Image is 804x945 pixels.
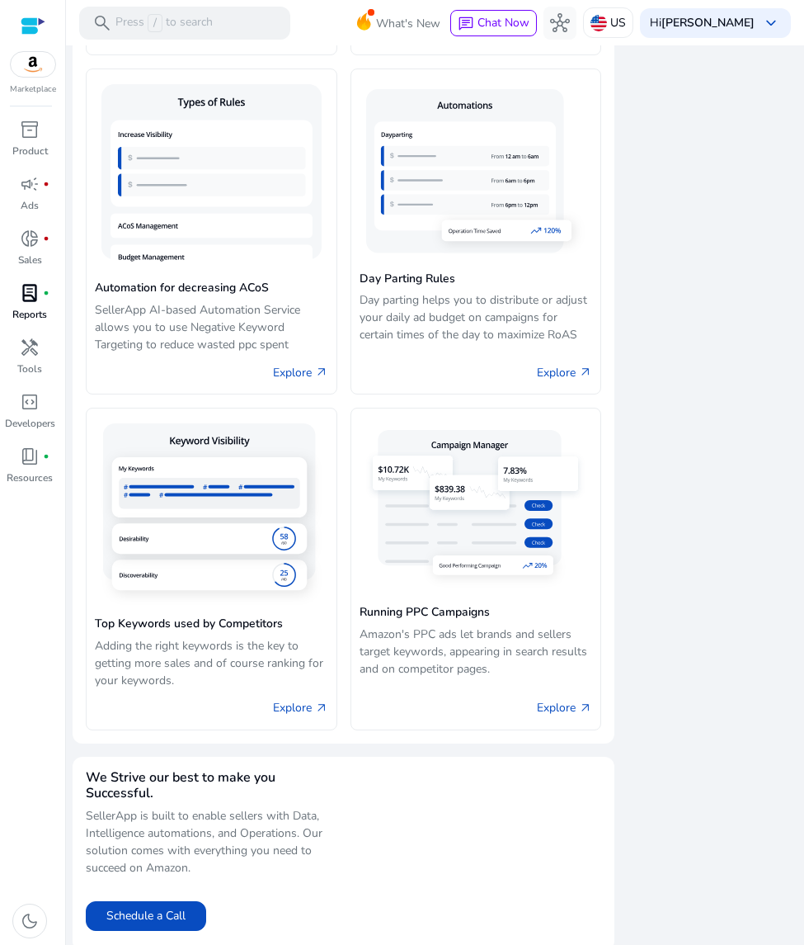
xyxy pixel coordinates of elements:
[579,366,592,379] span: arrow_outward
[360,606,593,620] h5: Running PPC Campaigns
[21,198,39,213] p: Ads
[20,283,40,303] span: lab_profile
[761,13,781,33] span: keyboard_arrow_down
[95,637,328,689] p: Adding the right keywords is the key to getting more sales and of course ranking for your keywords.
[360,291,593,343] p: Day parting helps you to distribute or adjust your daily ad budget on campaigns for certain times...
[43,453,49,460] span: fiber_manual_record
[92,13,112,33] span: search
[20,447,40,466] span: book_4
[543,7,576,40] button: hub
[12,144,48,158] p: Product
[360,423,593,594] img: Running PPC Campaigns
[661,15,755,31] b: [PERSON_NAME]
[12,307,47,322] p: Reports
[450,10,537,36] button: chatChat Now
[43,181,49,187] span: fiber_manual_record
[17,361,42,376] p: Tools
[477,15,529,31] span: Chat Now
[458,16,474,32] span: chat
[20,174,40,194] span: campaign
[273,364,328,381] a: Explore
[86,807,344,876] p: SellerApp is built to enable sellers with Data, Intelligence automations, and Operations. Our sol...
[360,83,593,261] img: Day Parting Rules
[86,901,206,931] button: Schedule a Call
[376,9,440,38] span: What's New
[18,253,42,267] p: Sales
[550,13,570,33] span: hub
[360,272,593,286] h5: Day Parting Rules
[86,770,344,801] h4: We Strive our best to make you Successful.
[20,392,40,412] span: code_blocks
[590,15,607,31] img: us.svg
[20,229,40,248] span: donut_small
[20,338,40,357] span: handyman
[95,78,328,276] img: Automation for decreasing ACoS
[20,120,40,139] span: inventory_2
[10,83,56,96] p: Marketplace
[537,699,592,716] a: Explore
[610,8,626,37] p: US
[95,617,328,631] h5: Top Keywords used by Competitors
[43,290,49,296] span: fiber_manual_record
[273,699,328,716] a: Explore
[95,301,328,353] p: SellerApp AI-based Automation Service allows you to use Negative Keyword Targeting to reduce wast...
[20,911,40,931] span: dark_mode
[11,52,55,77] img: amazon.svg
[148,14,162,32] span: /
[95,281,328,295] h5: Automation for decreasing ACoS
[315,366,328,379] span: arrow_outward
[43,235,49,242] span: fiber_manual_record
[360,626,593,678] p: Amazon's PPC ads let brands and sellers target keywords, appearing in search results and on compe...
[95,417,328,612] img: Top Keywords used by Competitors
[7,470,53,485] p: Resources
[579,702,592,715] span: arrow_outward
[5,416,55,431] p: Developers
[650,17,755,29] p: Hi
[537,364,592,381] a: Explore
[315,702,328,715] span: arrow_outward
[115,14,213,32] p: Press to search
